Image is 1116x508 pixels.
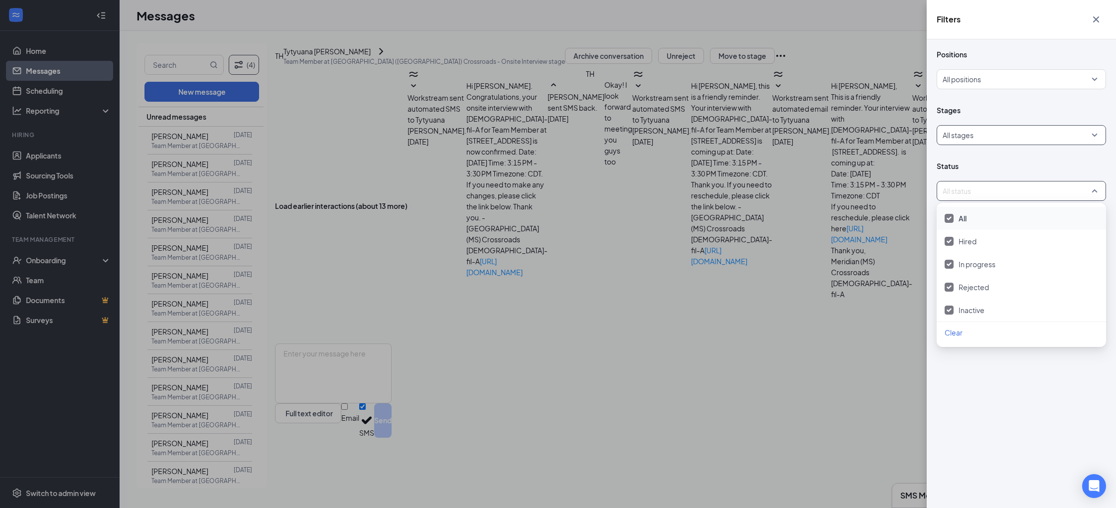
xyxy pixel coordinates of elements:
img: checkbox [947,285,952,289]
img: checkbox [947,216,952,220]
img: checkbox [947,239,952,243]
div: Rejected [937,276,1106,299]
h5: Filters [937,14,961,25]
span: Positions [937,49,1106,59]
span: Hired [959,237,976,246]
button: Cross [1086,10,1106,29]
img: checkbox [947,262,952,266]
span: In progress [959,260,995,269]
span: Clear [945,328,963,337]
span: Status [937,161,1106,171]
div: Hired [937,230,1106,253]
div: Open Intercom Messenger [1082,474,1106,498]
div: All [937,207,1106,230]
div: In progress [937,253,1106,276]
svg: Cross [1090,13,1102,25]
span: Stages [937,105,1106,115]
img: checkbox [947,308,952,312]
span: Rejected [959,283,989,292]
span: Inactive [959,306,984,315]
span: All [959,214,967,223]
button: Clear [937,322,971,343]
div: Inactive [937,299,1106,322]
